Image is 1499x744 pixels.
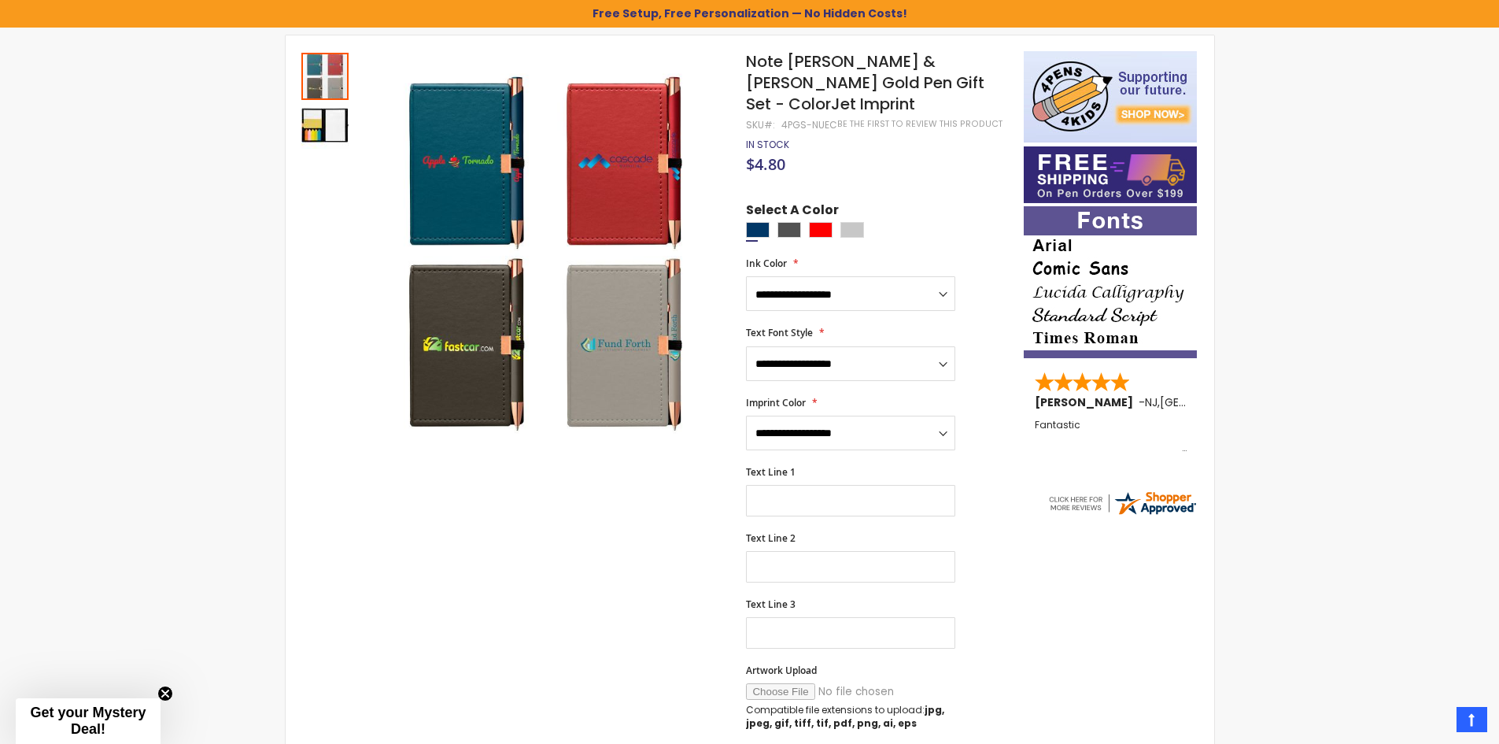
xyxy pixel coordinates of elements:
div: Availability [746,139,789,151]
img: Note Caddy & Crosby Rose Gold Pen Gift Set - ColorJet Imprint [301,102,349,149]
span: Text Line 2 [746,531,796,545]
a: Be the first to review this product [837,118,1002,130]
button: Close teaser [157,686,173,701]
span: - , [1139,394,1276,410]
img: font-personalization-examples [1024,206,1197,358]
div: Note Caddy & Crosby Rose Gold Pen Gift Set - ColorJet Imprint [301,100,349,149]
div: 4PGS-NUEC [781,119,837,131]
img: 4pens 4 kids [1024,51,1197,143]
div: Gunmetal [777,222,801,238]
span: Note [PERSON_NAME] & [PERSON_NAME] Gold Pen Gift Set - ColorJet Imprint [746,50,984,115]
img: 4pens.com widget logo [1047,489,1198,517]
div: Fantastic [1035,420,1187,453]
div: Silver [840,222,864,238]
span: NJ [1145,394,1157,410]
strong: jpg, jpeg, gif, tiff, tif, pdf, png, ai, eps [746,703,944,729]
div: Get your Mystery Deal!Close teaser [16,698,161,744]
div: Note Caddy & Crosby Rose Gold Pen Gift Set - ColorJet Imprint [301,51,350,100]
span: Get your Mystery Deal! [30,705,146,737]
span: $4.80 [746,154,785,175]
strong: SKU [746,118,775,131]
div: Navy Blue [746,222,770,238]
div: Red [809,222,833,238]
span: Imprint Color [746,396,806,409]
img: Free shipping on orders over $199 [1024,146,1197,203]
p: Compatible file extensions to upload: [746,704,955,729]
span: Text Line 1 [746,465,796,479]
span: [PERSON_NAME] [1035,394,1139,410]
span: [GEOGRAPHIC_DATA] [1160,394,1276,410]
span: Text Line 3 [746,598,796,611]
span: Artwork Upload [746,664,817,677]
span: Text Font Style [746,326,813,339]
img: Note Caddy & Crosby Rose Gold Pen Gift Set - ColorJet Imprint [366,74,726,434]
span: Ink Color [746,257,787,270]
span: Select A Color [746,202,839,223]
a: 4pens.com certificate URL [1047,507,1198,520]
span: In stock [746,138,789,151]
